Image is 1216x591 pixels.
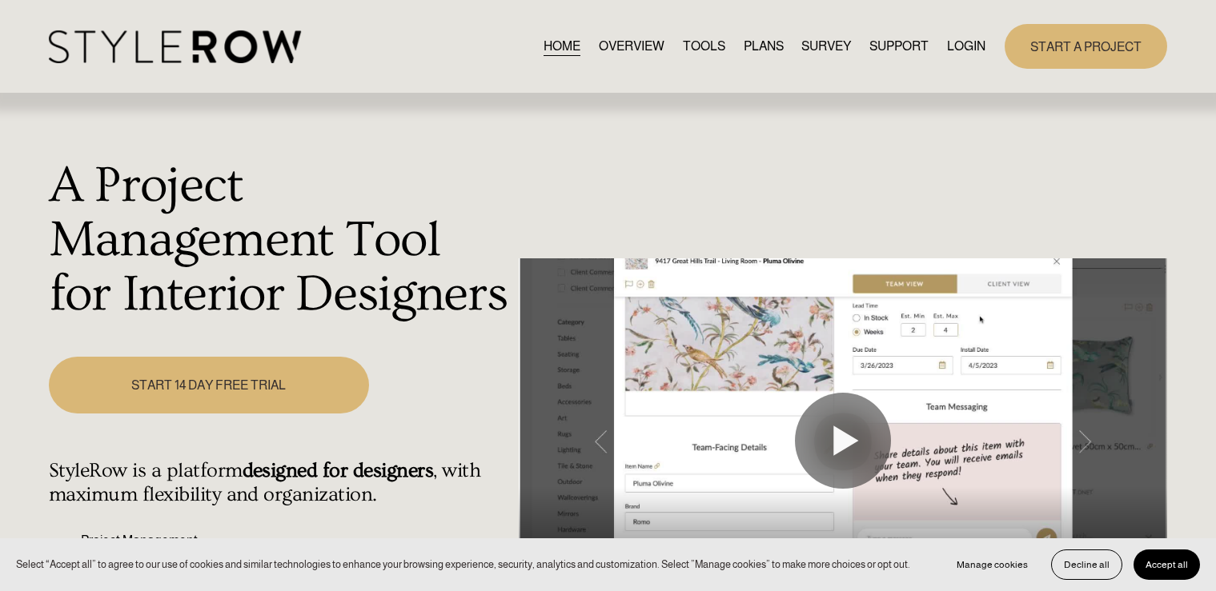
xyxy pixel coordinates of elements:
[795,393,891,489] button: Play
[1051,549,1122,580] button: Decline all
[744,35,784,57] a: PLANS
[957,559,1028,570] span: Manage cookies
[16,557,910,572] p: Select “Accept all” to agree to our use of cookies and similar technologies to enhance your brows...
[1146,559,1188,570] span: Accept all
[243,459,434,482] strong: designed for designers
[1005,24,1167,68] a: START A PROJECT
[683,35,725,57] a: TOOLS
[947,35,985,57] a: LOGIN
[1134,549,1200,580] button: Accept all
[49,459,510,507] h4: StyleRow is a platform , with maximum flexibility and organization.
[49,357,369,413] a: START 14 DAY FREE TRIAL
[599,35,664,57] a: OVERVIEW
[49,159,510,321] h1: A Project Management Tool for Interior Designers
[81,531,510,550] p: Project Management
[544,35,580,57] a: HOME
[869,35,929,57] a: folder dropdown
[945,549,1040,580] button: Manage cookies
[801,35,851,57] a: SURVEY
[49,30,301,63] img: StyleRow
[1064,559,1110,570] span: Decline all
[869,37,929,56] span: SUPPORT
